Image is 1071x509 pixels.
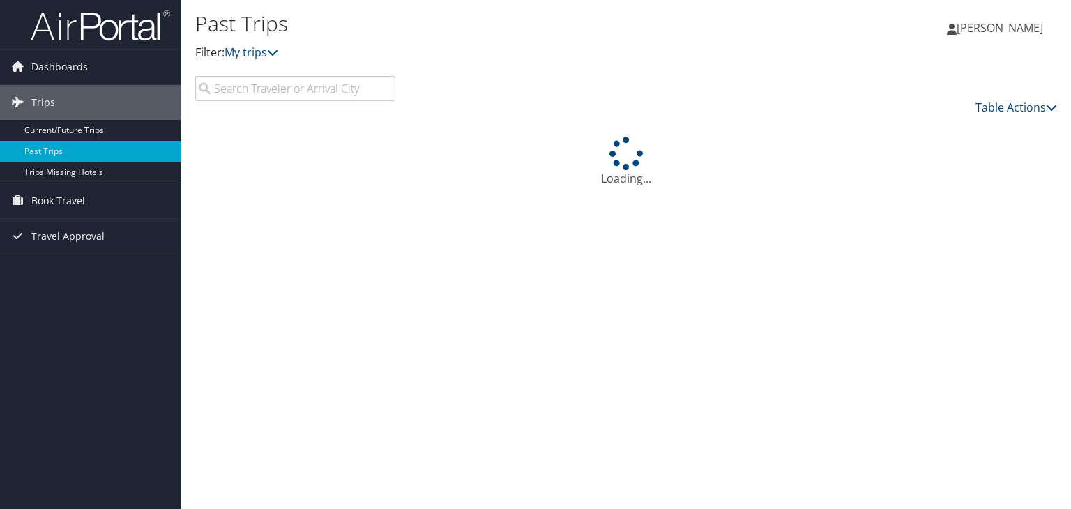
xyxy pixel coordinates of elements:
a: [PERSON_NAME] [947,7,1057,49]
h1: Past Trips [195,9,770,38]
img: airportal-logo.png [31,9,170,42]
div: Loading... [195,137,1057,187]
a: Table Actions [975,100,1057,115]
span: Book Travel [31,183,85,218]
span: Travel Approval [31,219,105,254]
p: Filter: [195,44,770,62]
span: Trips [31,85,55,120]
input: Search Traveler or Arrival City [195,76,395,101]
span: [PERSON_NAME] [957,20,1043,36]
a: My trips [225,45,278,60]
span: Dashboards [31,50,88,84]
